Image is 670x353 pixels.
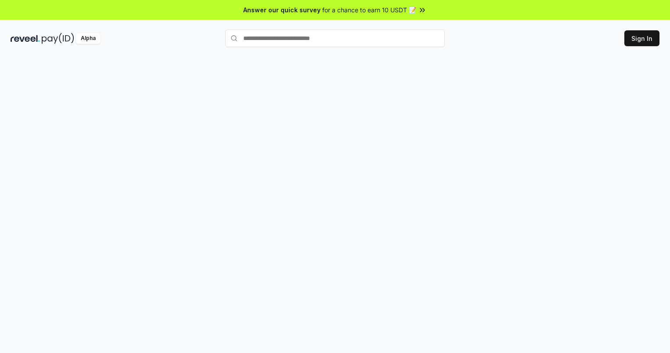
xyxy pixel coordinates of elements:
span: Answer our quick survey [243,5,321,15]
button: Sign In [624,30,659,46]
div: Alpha [76,33,101,44]
img: reveel_dark [11,33,40,44]
img: pay_id [42,33,74,44]
span: for a chance to earn 10 USDT 📝 [322,5,416,15]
